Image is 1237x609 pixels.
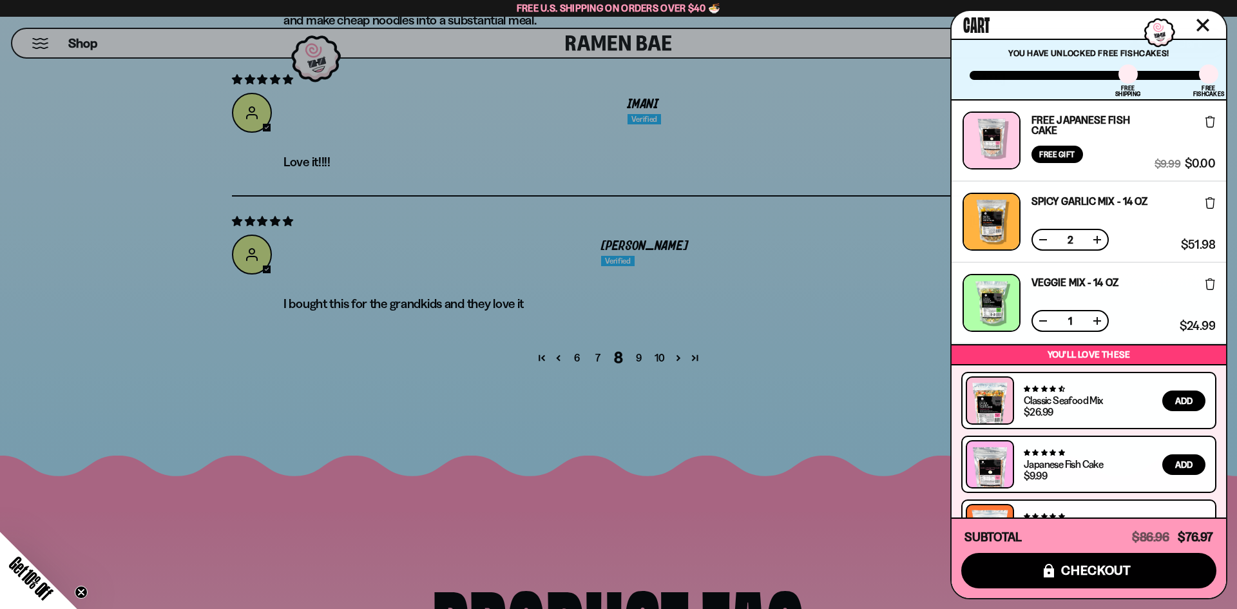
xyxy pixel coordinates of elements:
span: 2 [1060,235,1080,245]
span: 4.76 stars [1024,449,1064,457]
div: Free Shipping [1115,85,1140,97]
span: Free U.S. Shipping on Orders over $40 🍜 [517,2,721,14]
span: Add [1175,396,1193,405]
a: Japanese Fish Cake [1024,458,1103,470]
span: checkout [1061,563,1131,577]
span: Add [1175,460,1193,469]
span: $0.00 [1185,158,1215,169]
div: Free Fishcakes [1193,85,1225,97]
p: You’ll love these [955,349,1223,361]
span: $24.99 [1180,320,1215,332]
span: Cart [963,10,990,36]
span: 4.68 stars [1024,385,1064,393]
span: $9.99 [1155,158,1180,169]
button: Add [1162,454,1205,475]
a: Veggie Mix - 14 OZ [1031,277,1118,287]
span: 1 [1060,316,1080,326]
button: checkout [961,553,1216,588]
span: 4.76 stars [1024,512,1064,521]
button: Close teaser [75,586,88,599]
button: Close cart [1193,15,1213,35]
span: $51.98 [1181,239,1215,251]
button: Add [1162,391,1205,411]
div: Free Gift [1031,146,1083,163]
div: $9.99 [1024,470,1047,481]
a: Classic Seafood Mix [1024,394,1103,407]
span: $76.97 [1178,530,1213,545]
a: Spicy Garlic Mix - 14 oz [1031,196,1147,206]
p: You have unlocked Free Fishcakes! [970,48,1208,58]
span: Get 10% Off [6,553,56,603]
div: $26.99 [1024,407,1053,417]
h4: Subtotal [964,531,1022,544]
span: $86.96 [1132,530,1169,545]
a: Free Japanese Fish Cake [1031,115,1155,135]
